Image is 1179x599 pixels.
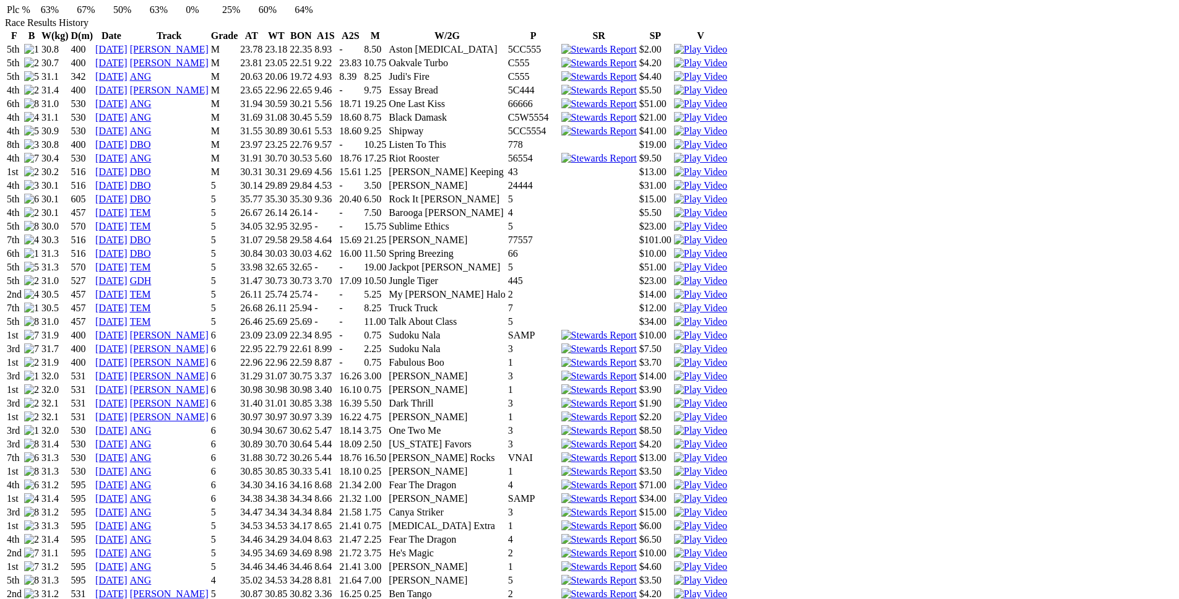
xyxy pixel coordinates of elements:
[674,303,727,314] img: Play Video
[674,384,727,395] a: View replay
[5,17,1174,28] div: Race Results History
[674,507,727,518] img: Play Video
[24,439,39,450] img: 8
[95,126,127,136] a: [DATE]
[130,262,151,272] a: TEM
[289,30,313,42] th: BON
[674,85,727,96] img: Play Video
[240,57,263,69] td: 23.81
[95,153,127,163] a: [DATE]
[674,575,727,585] a: View replay
[674,330,727,341] img: Play Video
[674,466,727,476] a: View replay
[561,466,637,477] img: Stewards Report
[130,588,209,599] a: [PERSON_NAME]
[674,357,727,368] a: View replay
[289,71,313,83] td: 19.72
[24,493,39,504] img: 4
[674,153,727,164] img: Play Video
[130,466,152,476] a: ANG
[95,412,127,422] a: [DATE]
[674,248,727,259] a: View replay
[674,534,727,545] a: View replay
[264,57,288,69] td: 23.05
[674,275,727,287] img: Play Video
[561,71,637,82] img: Stewards Report
[388,30,506,42] th: W/2G
[674,548,727,558] a: View replay
[71,30,94,42] th: D(m)
[95,493,127,504] a: [DATE]
[674,493,727,504] img: Play Video
[24,166,39,178] img: 2
[130,330,209,340] a: [PERSON_NAME]
[24,71,39,82] img: 5
[95,221,127,231] a: [DATE]
[674,180,727,191] img: Play Video
[6,71,22,83] td: 5th
[674,371,727,382] img: Play Video
[24,126,39,137] img: 5
[674,126,727,136] a: View replay
[95,275,127,286] a: [DATE]
[561,58,637,69] img: Stewards Report
[130,412,209,422] a: [PERSON_NAME]
[674,412,727,423] img: Play Video
[130,221,151,231] a: TEM
[339,71,362,83] td: 8.39
[24,44,39,55] img: 1
[210,30,239,42] th: Grade
[674,112,727,123] img: Play Video
[674,507,727,517] a: View replay
[95,575,127,585] a: [DATE]
[6,30,22,42] th: F
[294,4,329,16] td: 64%
[674,289,727,299] a: View replay
[363,30,387,42] th: M
[222,4,257,16] td: 25%
[41,43,69,56] td: 30.8
[24,452,39,463] img: 6
[561,575,637,586] img: Stewards Report
[24,30,40,42] th: B
[674,44,727,54] a: View replay
[561,425,637,436] img: Stewards Report
[130,98,152,109] a: ANG
[210,57,239,69] td: M
[130,575,152,585] a: ANG
[674,194,727,205] img: Play Video
[95,371,127,381] a: [DATE]
[95,384,127,395] a: [DATE]
[95,194,127,204] a: [DATE]
[95,248,127,259] a: [DATE]
[507,43,559,56] td: 5CC555
[24,85,39,96] img: 2
[130,85,209,95] a: [PERSON_NAME]
[130,194,151,204] a: DBO
[388,43,506,56] td: Aston [MEDICAL_DATA]
[130,180,151,191] a: DBO
[639,71,672,83] td: $4.40
[339,30,362,42] th: A2S
[6,4,39,16] td: Plc %
[95,534,127,545] a: [DATE]
[95,303,127,313] a: [DATE]
[130,289,151,299] a: TEM
[674,180,727,191] a: View replay
[71,57,94,69] td: 400
[24,480,39,491] img: 6
[130,235,151,245] a: DBO
[388,71,506,83] td: Judi's Fire
[95,98,127,109] a: [DATE]
[561,126,637,137] img: Stewards Report
[129,30,209,42] th: Track
[95,398,127,408] a: [DATE]
[674,194,727,204] a: View replay
[674,452,727,463] a: View replay
[240,43,263,56] td: 23.78
[674,330,727,340] a: View replay
[561,520,637,532] img: Stewards Report
[95,58,127,68] a: [DATE]
[674,425,727,436] img: Play Video
[130,357,209,368] a: [PERSON_NAME]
